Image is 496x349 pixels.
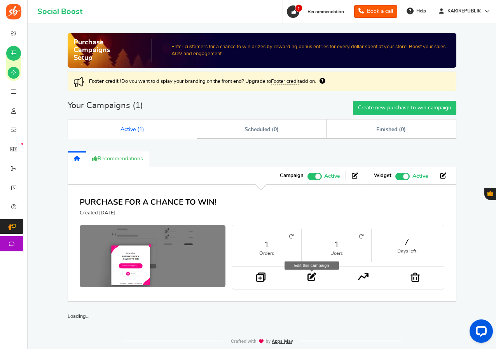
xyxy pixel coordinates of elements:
span: 0 [274,127,277,132]
img: img-footer.webp [231,339,293,344]
small: Users [309,250,363,257]
span: Recommendation [307,9,344,14]
a: PURCHASE FOR A CHANCE TO WIN! [80,198,217,206]
span: Active [412,172,428,181]
a: Help [403,5,430,17]
a: Create new purchase to win campaign [353,101,456,115]
strong: Widget [374,172,391,179]
div: Edit this campaign [285,261,339,270]
li: Widget activated [368,171,434,181]
span: Help [414,8,426,14]
h2: Purchase Campaigns Setup [73,39,152,62]
div: Do you want to display your branding on the front end? Upgrade to add on. [68,72,456,91]
span: Active ( ) [121,127,144,132]
a: Book a call [354,5,397,18]
img: Social Boost [6,4,21,19]
p: Created [DATE] [80,210,217,217]
p: Enter customers for a chance to win prizes by rewarding bonus entries for every dollar spent at y... [171,44,451,58]
a: 1 Recommendation [286,5,348,18]
h2: Your Campaigns ( ) [68,102,143,109]
iframe: LiveChat chat widget [463,316,496,349]
span: 1 [139,127,142,132]
span: Gratisfaction [487,191,493,196]
h1: Social Boost [37,7,82,16]
span: Active [324,172,340,181]
a: Footer credit [271,79,299,84]
span: Scheduled ( ) [245,127,278,132]
div: Loading... [68,313,456,320]
a: 1 [309,239,363,250]
strong: Footer credit ! [89,79,121,84]
span: Finished ( ) [376,127,405,132]
span: 0 [401,127,404,132]
a: Recommendations [86,151,149,167]
strong: Campaign [280,172,304,179]
em: New [21,143,23,145]
span: 1 [135,101,140,110]
span: 1 [295,4,302,12]
button: Gratisfaction [484,188,496,200]
li: 7 [372,229,442,262]
small: Orders [240,250,294,257]
span: KAKIREPUBLIK [444,8,484,14]
small: Days left [379,248,434,254]
a: 1 [240,239,294,250]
